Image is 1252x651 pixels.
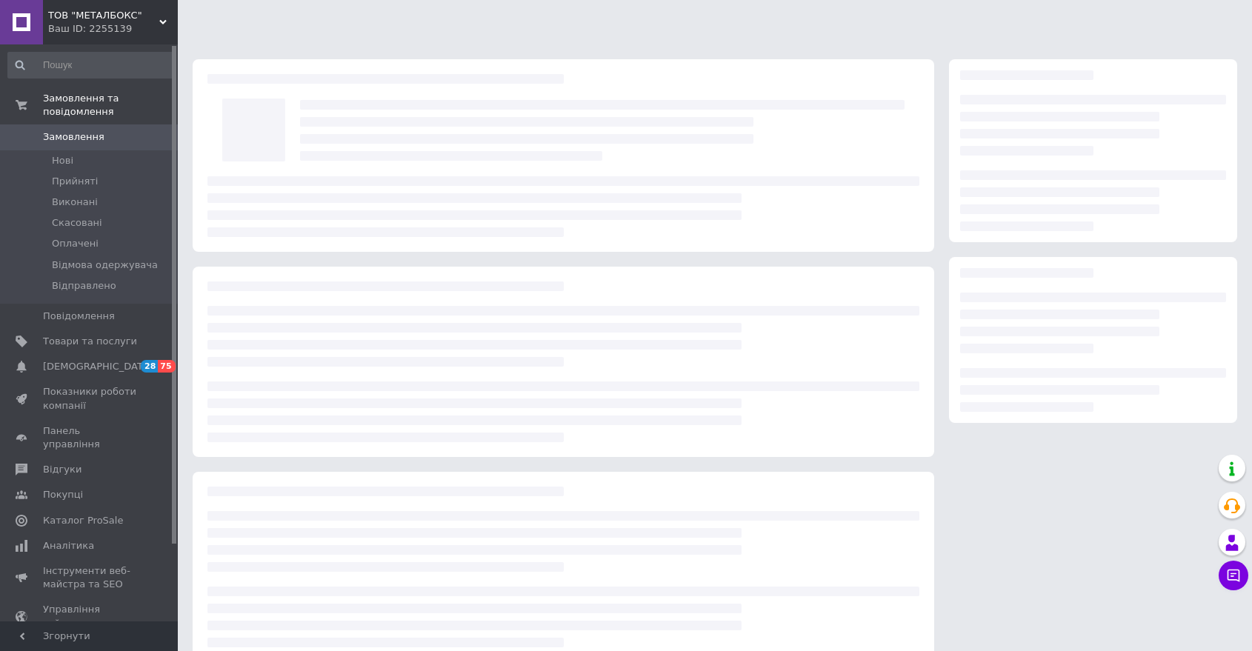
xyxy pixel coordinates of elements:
[7,52,174,79] input: Пошук
[43,603,137,630] span: Управління сайтом
[52,216,102,230] span: Скасовані
[43,360,153,373] span: [DEMOGRAPHIC_DATA]
[43,130,104,144] span: Замовлення
[43,310,115,323] span: Повідомлення
[43,385,137,412] span: Показники роботи компанії
[52,175,98,188] span: Прийняті
[43,335,137,348] span: Товари та послуги
[43,463,81,476] span: Відгуки
[158,360,175,373] span: 75
[1219,561,1248,590] button: Чат з покупцем
[43,488,83,501] span: Покупці
[43,564,137,591] span: Інструменти веб-майстра та SEO
[43,92,178,118] span: Замовлення та повідомлення
[141,360,158,373] span: 28
[52,279,116,293] span: Відправлено
[52,154,73,167] span: Нові
[48,9,159,22] span: ТОВ "МЕТАЛБОКС"
[52,258,158,272] span: Відмова одержувача
[52,196,98,209] span: Виконані
[43,539,94,552] span: Аналітика
[43,424,137,451] span: Панель управління
[48,22,178,36] div: Ваш ID: 2255139
[43,514,123,527] span: Каталог ProSale
[52,237,99,250] span: Оплачені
